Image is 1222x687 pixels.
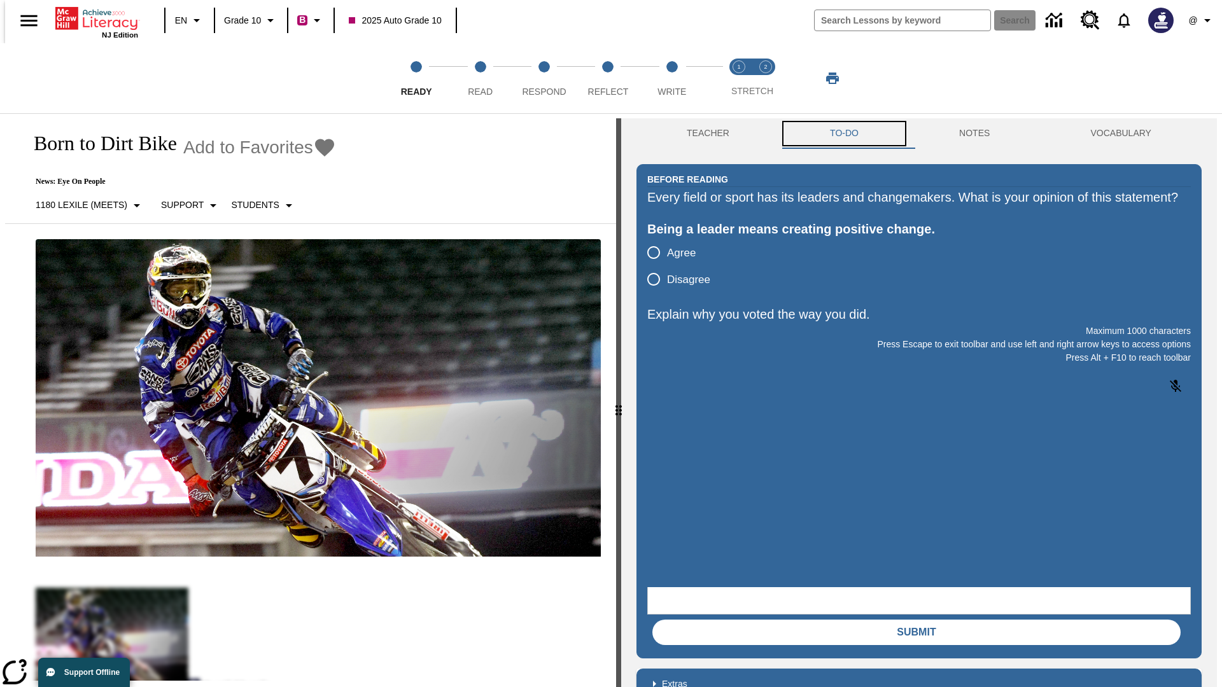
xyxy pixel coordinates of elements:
span: EN [175,14,187,27]
button: Respond step 3 of 5 [507,43,581,113]
input: search field [815,10,990,31]
span: Add to Favorites [183,137,313,158]
span: Agree [667,245,696,261]
span: B [299,12,305,28]
span: STRETCH [731,86,773,96]
span: Disagree [667,272,710,288]
a: Data Center [1038,3,1073,38]
button: Profile/Settings [1181,9,1222,32]
button: Scaffolds, Support [156,194,226,217]
button: Select a new avatar [1141,4,1181,37]
span: Grade 10 [224,14,261,27]
img: Motocross racer James Stewart flies through the air on his dirt bike. [36,239,601,557]
button: Submit [652,620,1181,645]
div: Being a leader means creating positive change. [647,219,1191,239]
body: Explain why you voted the way you did. Maximum 1000 characters Press Alt + F10 to reach toolbar P... [5,10,186,22]
h2: Before Reading [647,172,728,186]
p: Maximum 1000 characters [647,324,1191,338]
span: Respond [522,87,566,97]
button: Read step 2 of 5 [443,43,517,113]
button: Teacher [636,118,780,149]
text: 1 [737,64,740,70]
a: Notifications [1107,4,1141,37]
p: Support [161,198,204,212]
button: Support Offline [38,658,130,687]
button: Stretch Read step 1 of 2 [720,43,757,113]
text: 2 [764,64,767,70]
div: Instructional Panel Tabs [636,118,1202,149]
span: Support Offline [64,668,120,677]
button: Add to Favorites - Born to Dirt Bike [183,136,336,158]
button: Select Lexile, 1180 Lexile (Meets) [31,194,150,217]
button: Reflect step 4 of 5 [571,43,645,113]
a: Resource Center, Will open in new tab [1073,3,1107,38]
p: News: Eye On People [20,177,336,186]
div: activity [621,118,1217,687]
p: Students [231,198,279,212]
img: Avatar [1148,8,1174,33]
div: reading [5,118,616,681]
p: Explain why you voted the way you did. [647,304,1191,324]
button: TO-DO [780,118,909,149]
div: Press Enter or Spacebar and then press right and left arrow keys to move the slider [616,118,621,687]
span: Reflect [588,87,629,97]
span: 2025 Auto Grade 10 [349,14,441,27]
div: Home [55,4,138,39]
span: NJ Edition [102,31,138,39]
p: Press Escape to exit toolbar and use left and right arrow keys to access options [647,338,1191,351]
button: Click to activate and allow voice recognition [1160,371,1191,401]
button: Select Student [226,194,301,217]
button: Boost Class color is violet red. Change class color [292,9,330,32]
span: @ [1188,14,1197,27]
button: NOTES [909,118,1040,149]
button: Print [812,67,853,90]
button: VOCABULARY [1040,118,1202,149]
p: Press Alt + F10 to reach toolbar [647,351,1191,364]
button: Write step 5 of 5 [635,43,709,113]
button: Open side menu [10,2,48,39]
span: Read [468,87,493,97]
button: Grade: Grade 10, Select a grade [219,9,283,32]
div: poll [647,239,720,293]
button: Ready step 1 of 5 [379,43,453,113]
span: Ready [401,87,432,97]
span: Write [657,87,686,97]
button: Language: EN, Select a language [169,9,210,32]
div: Every field or sport has its leaders and changemakers. What is your opinion of this statement? [647,187,1191,207]
p: 1180 Lexile (Meets) [36,198,127,212]
button: Stretch Respond step 2 of 2 [747,43,784,113]
h1: Born to Dirt Bike [20,132,177,155]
